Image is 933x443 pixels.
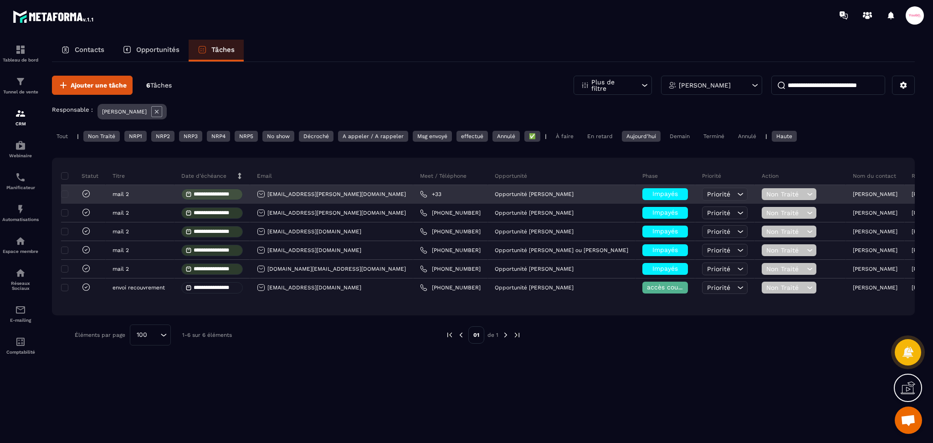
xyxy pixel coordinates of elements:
p: Tâches [211,46,235,54]
span: Non Traité [766,265,805,273]
p: Date d’échéance [181,172,226,180]
a: Ouvrir le chat [895,407,922,434]
p: Opportunité [PERSON_NAME] [495,228,574,235]
img: next [513,331,521,339]
img: prev [446,331,454,339]
a: automationsautomationsEspace membre [2,229,39,261]
p: Planificateur [2,185,39,190]
p: Responsable : [52,106,93,113]
p: Webinaire [2,153,39,158]
div: Décroché [299,131,333,142]
p: mail 2 [113,247,129,253]
span: Non Traité [766,247,805,254]
button: Ajouter une tâche [52,76,133,95]
p: Contacts [75,46,104,54]
p: Opportunité [PERSON_NAME] [495,284,574,291]
div: À faire [551,131,578,142]
p: [PERSON_NAME] [853,210,897,216]
span: Impayés [652,227,678,235]
div: NRP1 [124,131,147,142]
span: Impayés [652,246,678,253]
p: | [545,133,547,139]
span: Impayés [652,209,678,216]
div: Non Traité [83,131,120,142]
a: [PHONE_NUMBER] [420,228,481,235]
img: automations [15,140,26,151]
p: E-mailing [2,318,39,323]
p: | [765,133,767,139]
p: Nom du contact [853,172,896,180]
a: social-networksocial-networkRéseaux Sociaux [2,261,39,298]
p: [PERSON_NAME] [853,247,897,253]
p: 1-6 sur 6 éléments [182,332,232,338]
span: Ajouter une tâche [71,81,127,90]
span: Priorité [707,209,730,216]
img: formation [15,76,26,87]
a: formationformationCRM [2,101,39,133]
span: Non Traité [766,284,805,291]
div: Tout [52,131,72,142]
div: effectué [456,131,488,142]
a: [PHONE_NUMBER] [420,265,481,273]
p: mail 2 [113,210,129,216]
span: Priorité [707,191,730,198]
p: Réseaux Sociaux [2,281,39,291]
img: prev [457,331,465,339]
span: Non Traité [766,191,805,198]
span: Impayés [652,265,678,272]
div: Terminé [699,131,729,142]
p: Titre [113,172,125,180]
span: Priorité [707,247,730,254]
span: Non Traité [766,209,805,216]
a: Contacts [52,40,113,62]
p: Meet / Téléphone [420,172,466,180]
span: Priorité [707,265,730,273]
a: Opportunités [113,40,189,62]
div: Msg envoyé [413,131,452,142]
img: email [15,304,26,315]
a: +33 [420,191,441,198]
p: Statut [63,172,98,180]
p: Priorité [702,172,721,180]
img: next [502,331,510,339]
img: scheduler [15,172,26,183]
div: Annulé [492,131,520,142]
p: CRM [2,121,39,126]
div: Search for option [130,325,171,345]
p: Opportunité [PERSON_NAME] [495,210,574,216]
p: [PERSON_NAME] [853,228,897,235]
p: Tunnel de vente [2,89,39,94]
p: Tableau de bord [2,57,39,62]
p: Email [257,172,272,180]
p: 6 [146,81,172,90]
div: En retard [583,131,617,142]
span: Priorité [707,228,730,235]
span: accès coupés ❌ [647,283,699,291]
div: Annulé [733,131,761,142]
p: [PERSON_NAME] [853,266,897,272]
span: Impayés [652,190,678,197]
p: [PERSON_NAME] [102,108,147,115]
div: A appeler / A rappeler [338,131,408,142]
a: automationsautomationsWebinaire [2,133,39,165]
a: schedulerschedulerPlanificateur [2,165,39,197]
div: NRP2 [151,131,174,142]
img: social-network [15,268,26,278]
p: Automatisations [2,217,39,222]
p: Éléments par page [75,332,125,338]
p: Opportunité [PERSON_NAME] ou [PERSON_NAME] [495,247,628,253]
span: Non Traité [766,228,805,235]
p: mail 2 [113,266,129,272]
p: | [77,133,79,139]
span: 100 [133,330,150,340]
a: formationformationTableau de bord [2,37,39,69]
p: 01 [468,326,484,344]
p: Action [762,172,779,180]
a: emailemailE-mailing [2,298,39,330]
p: Opportunités [136,46,179,54]
p: [PERSON_NAME] [853,284,897,291]
p: envoi recouvrement [113,284,165,291]
img: formation [15,44,26,55]
a: automationsautomationsAutomatisations [2,197,39,229]
p: [PERSON_NAME] [679,82,731,88]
